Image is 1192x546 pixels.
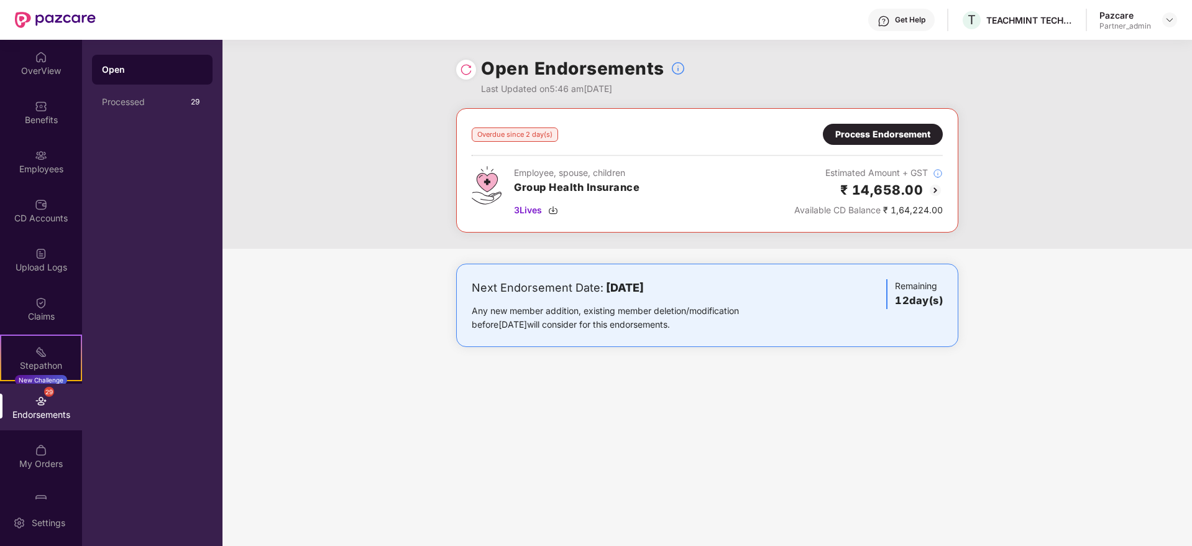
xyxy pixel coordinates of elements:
[895,15,925,25] div: Get Help
[1099,21,1151,31] div: Partner_admin
[606,281,644,294] b: [DATE]
[794,205,881,215] span: Available CD Balance
[35,198,47,211] img: svg+xml;base64,PHN2ZyBpZD0iQ0RfQWNjb3VudHMiIGRhdGEtbmFtZT0iQ0QgQWNjb3VudHMiIHhtbG5zPSJodHRwOi8vd3...
[895,293,943,309] h3: 12 day(s)
[35,395,47,407] img: svg+xml;base64,PHN2ZyBpZD0iRW5kb3JzZW1lbnRzIiB4bWxucz0iaHR0cDovL3d3dy53My5vcmcvMjAwMC9zdmciIHdpZH...
[472,279,778,297] div: Next Endorsement Date:
[514,166,640,180] div: Employee, spouse, children
[794,203,943,217] div: ₹ 1,64,224.00
[671,61,685,76] img: svg+xml;base64,PHN2ZyBpZD0iSW5mb18tXzMyeDMyIiBkYXRhLW5hbWU9IkluZm8gLSAzMngzMiIgeG1sbnM9Imh0dHA6Ly...
[35,346,47,358] img: svg+xml;base64,PHN2ZyB4bWxucz0iaHR0cDovL3d3dy53My5vcmcvMjAwMC9zdmciIHdpZHRoPSIyMSIgaGVpZ2h0PSIyMC...
[28,517,69,529] div: Settings
[840,180,924,200] h2: ₹ 14,658.00
[102,97,188,107] div: Processed
[794,166,943,180] div: Estimated Amount + GST
[472,304,778,331] div: Any new member addition, existing member deletion/modification before [DATE] will consider for th...
[481,82,685,96] div: Last Updated on 5:46 am[DATE]
[35,100,47,113] img: svg+xml;base64,PHN2ZyBpZD0iQmVuZWZpdHMiIHhtbG5zPSJodHRwOi8vd3d3LnczLm9yZy8yMDAwL3N2ZyIgd2lkdGg9Ij...
[968,12,976,27] span: T
[35,493,47,506] img: svg+xml;base64,PHN2ZyBpZD0iUGF6Y2FyZCIgeG1sbnM9Imh0dHA6Ly93d3cudzMub3JnLzIwMDAvc3ZnIiB3aWR0aD0iMj...
[1,359,81,372] div: Stepathon
[188,95,203,109] div: 29
[102,63,203,76] div: Open
[1099,9,1151,21] div: Pazcare
[35,444,47,456] img: svg+xml;base64,PHN2ZyBpZD0iTXlfT3JkZXJzIiBkYXRhLW5hbWU9Ik15IE9yZGVycyIgeG1sbnM9Imh0dHA6Ly93d3cudz...
[35,149,47,162] img: svg+xml;base64,PHN2ZyBpZD0iRW1wbG95ZWVzIiB4bWxucz0iaHR0cDovL3d3dy53My5vcmcvMjAwMC9zdmciIHdpZHRoPS...
[886,279,943,309] div: Remaining
[878,15,890,27] img: svg+xml;base64,PHN2ZyBpZD0iSGVscC0zMngzMiIgeG1sbnM9Imh0dHA6Ly93d3cudzMub3JnLzIwMDAvc3ZnIiB3aWR0aD...
[35,297,47,309] img: svg+xml;base64,PHN2ZyBpZD0iQ2xhaW0iIHhtbG5zPSJodHRwOi8vd3d3LnczLm9yZy8yMDAwL3N2ZyIgd2lkdGg9IjIwIi...
[933,169,943,178] img: svg+xml;base64,PHN2ZyBpZD0iSW5mb18tXzMyeDMyIiBkYXRhLW5hbWU9IkluZm8gLSAzMngzMiIgeG1sbnM9Imh0dHA6Ly...
[35,51,47,63] img: svg+xml;base64,PHN2ZyBpZD0iSG9tZSIgeG1sbnM9Imh0dHA6Ly93d3cudzMub3JnLzIwMDAvc3ZnIiB3aWR0aD0iMjAiIG...
[35,248,47,260] img: svg+xml;base64,PHN2ZyBpZD0iVXBsb2FkX0xvZ3MiIGRhdGEtbmFtZT0iVXBsb2FkIExvZ3MiIHhtbG5zPSJodHRwOi8vd3...
[514,203,542,217] span: 3 Lives
[481,55,664,82] h1: Open Endorsements
[928,183,943,198] img: svg+xml;base64,PHN2ZyBpZD0iQmFjay0yMHgyMCIgeG1sbnM9Imh0dHA6Ly93d3cudzMub3JnLzIwMDAvc3ZnIiB3aWR0aD...
[986,14,1073,26] div: TEACHMINT TECHNOLOGIES PRIVATE LIMITED
[460,63,472,76] img: svg+xml;base64,PHN2ZyBpZD0iUmVsb2FkLTMyeDMyIiB4bWxucz0iaHR0cDovL3d3dy53My5vcmcvMjAwMC9zdmciIHdpZH...
[548,205,558,215] img: svg+xml;base64,PHN2ZyBpZD0iRG93bmxvYWQtMzJ4MzIiIHhtbG5zPSJodHRwOi8vd3d3LnczLm9yZy8yMDAwL3N2ZyIgd2...
[15,375,67,385] div: New Challenge
[15,12,96,28] img: New Pazcare Logo
[13,517,25,529] img: svg+xml;base64,PHN2ZyBpZD0iU2V0dGluZy0yMHgyMCIgeG1sbnM9Imh0dHA6Ly93d3cudzMub3JnLzIwMDAvc3ZnIiB3aW...
[472,166,502,205] img: svg+xml;base64,PHN2ZyB4bWxucz0iaHR0cDovL3d3dy53My5vcmcvMjAwMC9zdmciIHdpZHRoPSI0Ny43MTQiIGhlaWdodD...
[44,387,54,397] div: 29
[1165,15,1175,25] img: svg+xml;base64,PHN2ZyBpZD0iRHJvcGRvd24tMzJ4MzIiIHhtbG5zPSJodHRwOi8vd3d3LnczLm9yZy8yMDAwL3N2ZyIgd2...
[472,127,558,142] div: Overdue since 2 day(s)
[514,180,640,196] h3: Group Health Insurance
[835,127,930,141] div: Process Endorsement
